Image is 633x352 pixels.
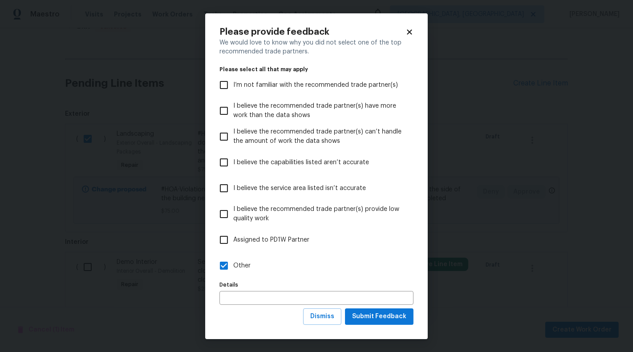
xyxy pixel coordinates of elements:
[233,261,251,271] span: Other
[310,311,334,322] span: Dismiss
[233,81,398,90] span: I’m not familiar with the recommended trade partner(s)
[219,38,414,56] div: We would love to know why you did not select one of the top recommended trade partners.
[219,282,414,287] label: Details
[233,235,309,245] span: Assigned to PD1W Partner
[303,308,341,325] button: Dismiss
[352,311,406,322] span: Submit Feedback
[233,184,366,193] span: I believe the service area listed isn’t accurate
[345,308,414,325] button: Submit Feedback
[233,158,369,167] span: I believe the capabilities listed aren’t accurate
[233,127,406,146] span: I believe the recommended trade partner(s) can’t handle the amount of work the data shows
[233,101,406,120] span: I believe the recommended trade partner(s) have more work than the data shows
[233,205,406,223] span: I believe the recommended trade partner(s) provide low quality work
[219,28,406,36] h2: Please provide feedback
[219,67,414,72] legend: Please select all that may apply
